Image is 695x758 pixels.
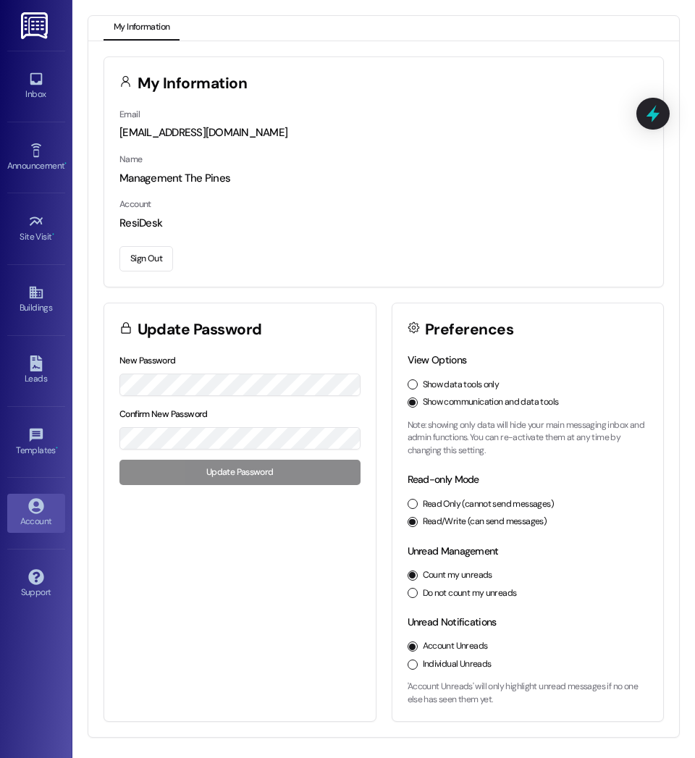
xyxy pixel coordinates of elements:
a: Buildings [7,280,65,319]
label: Count my unreads [423,569,492,582]
div: ResiDesk [119,216,648,231]
label: Unread Management [408,544,499,557]
label: Read-only Mode [408,473,479,486]
a: Templates • [7,423,65,462]
button: Sign Out [119,246,173,271]
label: Show communication and data tools [423,396,559,409]
span: • [52,229,54,240]
span: • [64,159,67,169]
a: Inbox [7,67,65,106]
label: Account Unreads [423,640,488,653]
p: 'Account Unreads' will only highlight unread messages if no one else has seen them yet. [408,681,649,706]
button: My Information [104,16,180,41]
label: Name [119,153,143,165]
h3: Update Password [138,322,262,337]
a: Leads [7,351,65,390]
img: ResiDesk Logo [21,12,51,39]
a: Account [7,494,65,533]
a: Site Visit • [7,209,65,248]
div: [EMAIL_ADDRESS][DOMAIN_NAME] [119,125,648,140]
span: • [56,443,58,453]
label: Do not count my unreads [423,587,517,600]
a: Support [7,565,65,604]
p: Note: showing only data will hide your main messaging inbox and admin functions. You can re-activ... [408,419,649,458]
label: Confirm New Password [119,408,208,420]
label: Read Only (cannot send messages) [423,498,554,511]
h3: Preferences [425,322,513,337]
label: Show data tools only [423,379,500,392]
div: Management The Pines [119,171,648,186]
label: New Password [119,355,176,366]
label: View Options [408,353,467,366]
label: Email [119,109,140,120]
label: Unread Notifications [408,615,497,628]
label: Individual Unreads [423,658,492,671]
h3: My Information [138,76,248,91]
label: Account [119,198,151,210]
label: Read/Write (can send messages) [423,515,547,529]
